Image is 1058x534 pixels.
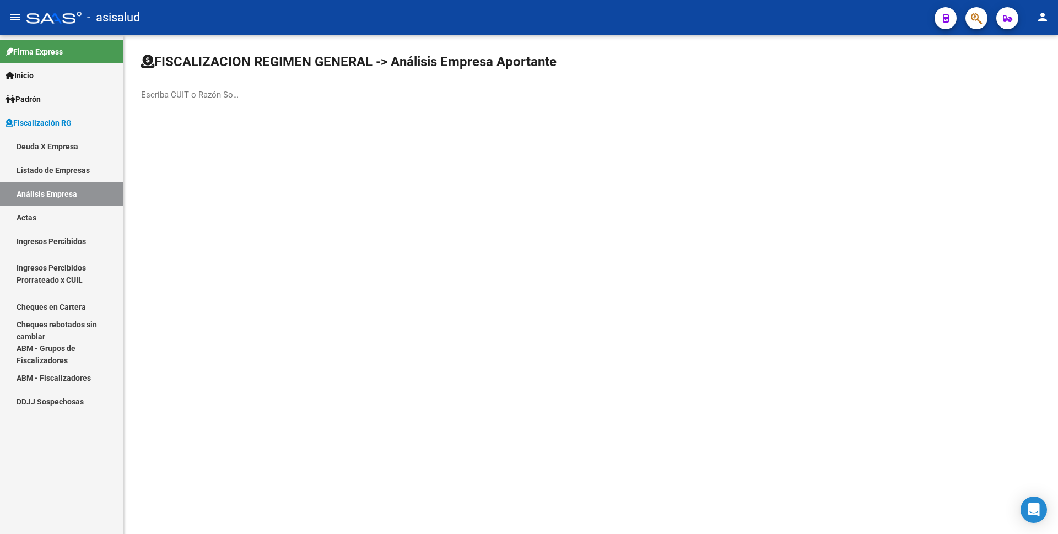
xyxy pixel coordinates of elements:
mat-icon: menu [9,10,22,24]
div: Open Intercom Messenger [1021,497,1047,523]
span: - asisalud [87,6,140,30]
span: Inicio [6,69,34,82]
span: Fiscalización RG [6,117,72,129]
span: Firma Express [6,46,63,58]
span: Padrón [6,93,41,105]
mat-icon: person [1036,10,1049,24]
h1: FISCALIZACION REGIMEN GENERAL -> Análisis Empresa Aportante [141,53,557,71]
